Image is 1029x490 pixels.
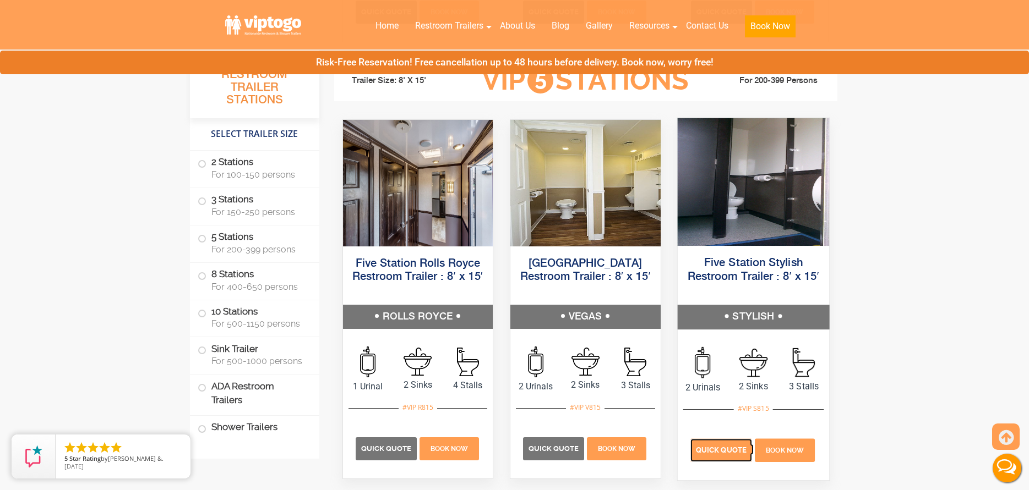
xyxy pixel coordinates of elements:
[190,52,319,118] h3: All Portable Restroom Trailer Stations
[211,169,306,180] span: For 100-150 persons
[75,441,88,454] li: 
[706,74,830,87] li: For 200-399 Persons
[677,381,728,394] span: 2 Urinals
[198,225,312,260] label: 5 Stations
[696,445,747,454] span: Quick Quote
[356,443,418,453] a: Quick Quote
[86,441,100,454] li: 
[211,318,306,329] span: For 500-1150 persons
[198,263,312,297] label: 8 Stations
[342,64,465,97] li: Trailer Size: 8' X 15'
[407,14,492,38] a: Restroom Trailers
[560,378,611,392] span: 2 Sinks
[108,454,164,463] span: [PERSON_NAME] &.
[510,120,661,246] img: Full view of five station restroom trailer with two separate doors for men and women
[793,348,815,377] img: an icon of stall
[621,14,678,38] a: Resources
[737,14,804,44] a: Book Now
[198,151,312,185] label: 2 Stations
[343,305,493,329] h5: ROLLS ROYCE
[64,455,182,463] span: by
[465,65,706,96] h3: VIP Stations
[492,14,543,38] a: About Us
[399,400,437,415] div: #VIP R815
[404,348,432,376] img: an icon of sink
[598,445,635,453] span: Book Now
[510,380,560,393] span: 2 Urinals
[688,257,819,282] a: Five Station Stylish Restroom Trailer : 8′ x 15′
[367,14,407,38] a: Home
[578,14,621,38] a: Gallery
[528,346,543,377] img: an icon of urinal
[985,446,1029,490] button: Live Chat
[753,444,816,454] a: Book Now
[566,400,605,415] div: #VIP V815
[190,124,319,145] h4: Select Trailer Size
[520,258,651,283] a: [GEOGRAPHIC_DATA] Restroom Trailer : 8′ x 15′
[352,258,483,283] a: Five Station Rolls Royce Restroom Trailer : 8′ x 15′
[211,244,306,255] span: For 200-399 persons
[457,348,479,376] img: an icon of stall
[198,416,312,439] label: Shower Trailers
[527,68,553,93] span: 5
[529,444,579,453] span: Quick Quote
[23,445,45,467] img: Review Rating
[523,443,586,453] a: Quick Quote
[734,401,773,415] div: #VIP S815
[211,207,306,217] span: For 150-250 persons
[571,348,600,376] img: an icon of sink
[418,443,480,453] a: Book Now
[677,305,829,329] h5: STYLISH
[69,454,101,463] span: Star Rating
[739,348,767,377] img: an icon of sink
[766,446,804,454] span: Book Now
[695,346,710,378] img: an icon of urinal
[678,14,737,38] a: Contact Us
[343,120,493,246] img: Full view of five station restroom trailer with two separate doors for men and women
[211,356,306,366] span: For 500-1000 persons
[64,454,68,463] span: 5
[360,346,375,377] img: an icon of urinal
[543,14,578,38] a: Blog
[64,462,84,470] span: [DATE]
[745,15,796,37] button: Book Now
[586,443,648,453] a: Book Now
[778,379,829,393] span: 3 Stalls
[624,348,646,376] img: an icon of stall
[443,379,493,392] span: 4 Stalls
[198,188,312,222] label: 3 Stations
[198,300,312,334] label: 10 Stations
[431,445,468,453] span: Book Now
[198,337,312,371] label: Sink Trailer
[677,118,829,245] img: Full view of five station restroom trailer with two separate doors for men and women
[728,379,778,393] span: 2 Sinks
[361,444,411,453] span: Quick Quote
[198,375,312,412] label: ADA Restroom Trailers
[611,379,661,392] span: 3 Stalls
[343,380,393,393] span: 1 Urinal
[110,441,123,454] li: 
[393,378,443,392] span: 2 Sinks
[211,282,306,292] span: For 400-650 persons
[690,444,754,454] a: Quick Quote
[98,441,111,454] li: 
[510,305,661,329] h5: VEGAS
[63,441,77,454] li: 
